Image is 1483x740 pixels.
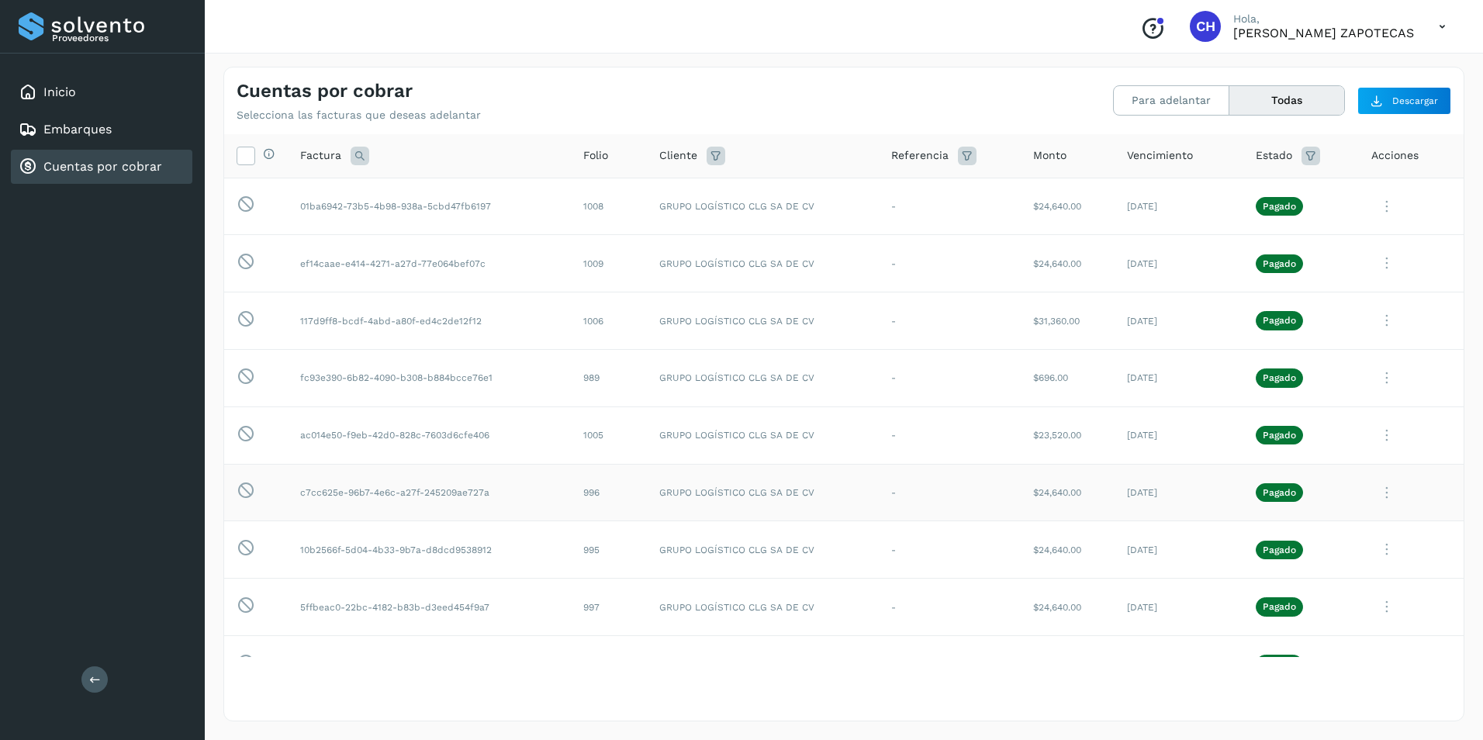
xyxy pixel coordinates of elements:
[1115,464,1243,521] td: [DATE]
[288,292,571,350] td: 117d9ff8-bcdf-4abd-a80f-ed4c2de12f12
[1021,406,1115,464] td: $23,520.00
[11,112,192,147] div: Embarques
[879,292,1021,350] td: -
[647,349,879,406] td: GRUPO LOGÍSTICO CLG SA DE CV
[647,464,879,521] td: GRUPO LOGÍSTICO CLG SA DE CV
[237,80,413,102] h4: Cuentas por cobrar
[1021,464,1115,521] td: $24,640.00
[647,235,879,292] td: GRUPO LOGÍSTICO CLG SA DE CV
[1263,372,1296,383] p: Pagado
[571,178,647,235] td: 1008
[11,75,192,109] div: Inicio
[288,235,571,292] td: ef14caae-e414-4271-a27d-77e064bef07c
[1263,601,1296,612] p: Pagado
[571,235,647,292] td: 1009
[288,406,571,464] td: ac014e50-f9eb-42d0-828c-7603d6cfe406
[1021,521,1115,579] td: $24,640.00
[300,147,341,164] span: Factura
[1263,487,1296,498] p: Pagado
[1021,579,1115,636] td: $24,640.00
[571,349,647,406] td: 989
[571,579,647,636] td: 997
[288,464,571,521] td: c7cc625e-96b7-4e6c-a27f-245209ae727a
[879,635,1021,693] td: -
[571,635,647,693] td: 994
[647,579,879,636] td: GRUPO LOGÍSTICO CLG SA DE CV
[571,292,647,350] td: 1006
[1021,635,1115,693] td: $34,160.00
[1263,430,1296,441] p: Pagado
[1115,235,1243,292] td: [DATE]
[879,235,1021,292] td: -
[879,178,1021,235] td: -
[1021,178,1115,235] td: $24,640.00
[647,635,879,693] td: GRUPO LOGÍSTICO CLG SA DE CV
[1263,258,1296,269] p: Pagado
[1263,545,1296,555] p: Pagado
[1263,315,1296,326] p: Pagado
[1263,201,1296,212] p: Pagado
[1357,87,1451,115] button: Descargar
[52,33,186,43] p: Proveedores
[1115,635,1243,693] td: [DATE]
[288,178,571,235] td: 01ba6942-73b5-4b98-938a-5cbd47fb6197
[647,406,879,464] td: GRUPO LOGÍSTICO CLG SA DE CV
[288,635,571,693] td: c0ede815-9e17-4914-8cd3-1d75c2f2a595
[647,178,879,235] td: GRUPO LOGÍSTICO CLG SA DE CV
[1114,86,1229,115] button: Para adelantar
[1371,147,1419,164] span: Acciones
[659,147,697,164] span: Cliente
[11,150,192,184] div: Cuentas por cobrar
[879,349,1021,406] td: -
[879,464,1021,521] td: -
[43,122,112,137] a: Embarques
[879,406,1021,464] td: -
[288,349,571,406] td: fc93e390-6b82-4090-b308-b884bcce76e1
[1021,349,1115,406] td: $696.00
[1256,147,1292,164] span: Estado
[1021,235,1115,292] td: $24,640.00
[647,292,879,350] td: GRUPO LOGÍSTICO CLG SA DE CV
[879,579,1021,636] td: -
[288,521,571,579] td: 10b2566f-5d04-4b33-9b7a-d8dcd9538912
[1233,12,1414,26] p: Hola,
[43,85,76,99] a: Inicio
[288,579,571,636] td: 5ffbeac0-22bc-4182-b83b-d3eed454f9a7
[1115,579,1243,636] td: [DATE]
[1115,178,1243,235] td: [DATE]
[43,159,162,174] a: Cuentas por cobrar
[1229,86,1344,115] button: Todas
[891,147,949,164] span: Referencia
[647,521,879,579] td: GRUPO LOGÍSTICO CLG SA DE CV
[571,464,647,521] td: 996
[571,521,647,579] td: 995
[1033,147,1066,164] span: Monto
[1115,521,1243,579] td: [DATE]
[571,406,647,464] td: 1005
[1233,26,1414,40] p: CELSO HUITZIL ZAPOTECAS
[237,109,481,122] p: Selecciona las facturas que deseas adelantar
[1115,292,1243,350] td: [DATE]
[1392,94,1438,108] span: Descargar
[1115,406,1243,464] td: [DATE]
[1115,349,1243,406] td: [DATE]
[1127,147,1193,164] span: Vencimiento
[1021,292,1115,350] td: $31,360.00
[583,147,608,164] span: Folio
[879,521,1021,579] td: -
